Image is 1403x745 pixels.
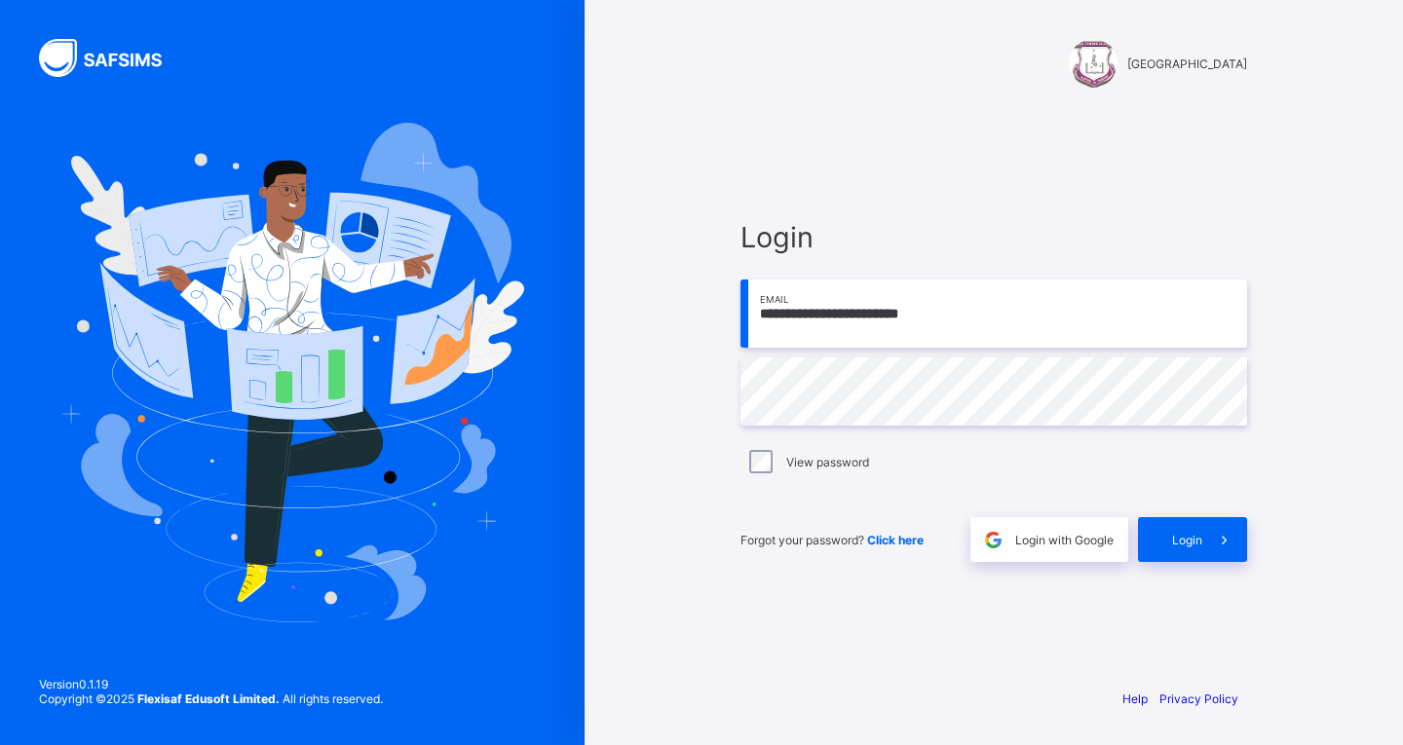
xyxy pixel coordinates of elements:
[1127,56,1247,71] span: [GEOGRAPHIC_DATA]
[1172,533,1202,547] span: Login
[1122,691,1148,706] a: Help
[867,533,924,547] a: Click here
[740,533,924,547] span: Forgot your password?
[1015,533,1114,547] span: Login with Google
[786,455,869,469] label: View password
[740,220,1247,254] span: Login
[1159,691,1238,706] a: Privacy Policy
[39,691,383,706] span: Copyright © 2025 All rights reserved.
[39,39,185,77] img: SAFSIMS Logo
[60,123,524,621] img: Hero Image
[137,691,280,706] strong: Flexisaf Edusoft Limited.
[39,677,383,691] span: Version 0.1.19
[982,529,1005,551] img: google.396cfc9801f0270233282035f929180a.svg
